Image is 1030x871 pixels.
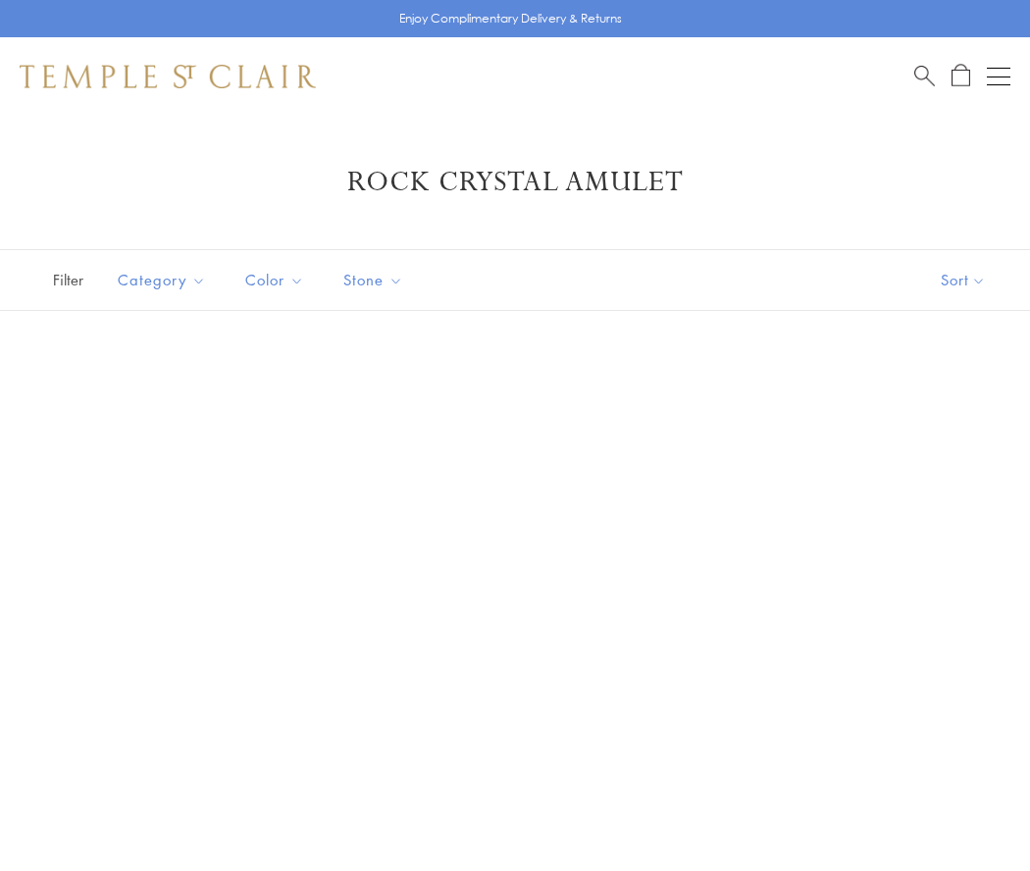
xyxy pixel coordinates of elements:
[108,268,221,292] span: Category
[49,165,981,200] h1: Rock Crystal Amulet
[399,9,622,28] p: Enjoy Complimentary Delivery & Returns
[231,258,319,302] button: Color
[952,64,970,88] a: Open Shopping Bag
[235,268,319,292] span: Color
[987,65,1010,88] button: Open navigation
[914,64,935,88] a: Search
[20,65,316,88] img: Temple St. Clair
[334,268,418,292] span: Stone
[329,258,418,302] button: Stone
[897,250,1030,310] button: Show sort by
[103,258,221,302] button: Category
